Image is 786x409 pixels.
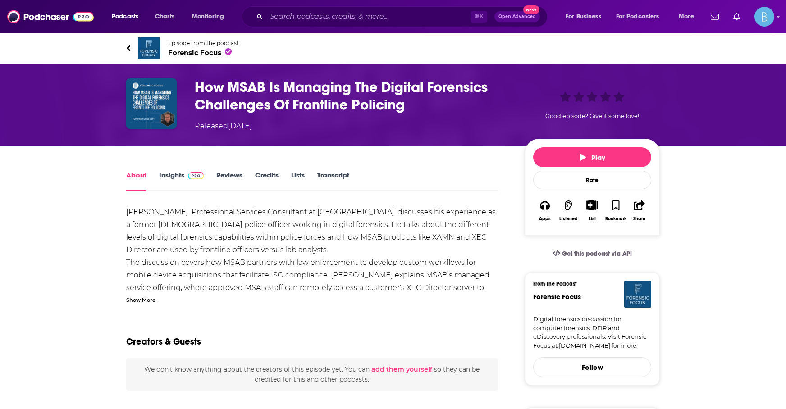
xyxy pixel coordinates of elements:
[562,250,632,258] span: Get this podcast via API
[557,194,580,227] button: Listened
[494,11,540,22] button: Open AdvancedNew
[545,243,639,265] a: Get this podcast via API
[672,9,705,24] button: open menu
[216,171,242,191] a: Reviews
[186,9,236,24] button: open menu
[533,194,557,227] button: Apps
[583,200,601,210] button: Show More Button
[545,113,639,119] span: Good episode? Give it some love!
[533,357,651,377] button: Follow
[730,9,744,24] a: Show notifications dropdown
[498,14,536,19] span: Open Advanced
[112,10,138,23] span: Podcasts
[255,171,279,191] a: Credits
[126,37,660,59] a: Forensic FocusEpisode from the podcastForensic Focus
[624,281,651,308] img: Forensic Focus
[679,10,694,23] span: More
[155,10,174,23] span: Charts
[195,121,252,132] div: Released [DATE]
[610,9,672,24] button: open menu
[168,48,239,57] span: Forensic Focus
[633,216,645,222] div: Share
[523,5,539,14] span: New
[754,7,774,27] span: Logged in as BLASTmedia
[471,11,487,23] span: ⌘ K
[628,194,651,227] button: Share
[126,171,146,191] a: About
[126,336,201,347] h2: Creators & Guests
[707,9,722,24] a: Show notifications dropdown
[149,9,180,24] a: Charts
[168,40,239,46] span: Episode from the podcast
[533,281,644,287] h3: From The Podcast
[754,7,774,27] button: Show profile menu
[616,10,659,23] span: For Podcasters
[188,172,204,179] img: Podchaser Pro
[126,78,177,129] img: How MSAB Is Managing The Digital Forensics Challenges Of Frontline Policing
[539,216,551,222] div: Apps
[605,216,626,222] div: Bookmark
[138,37,160,59] img: Forensic Focus
[195,78,510,114] h1: How MSAB Is Managing The Digital Forensics Challenges Of Frontline Policing
[754,7,774,27] img: User Profile
[371,366,432,373] button: add them yourself
[266,9,471,24] input: Search podcasts, credits, & more...
[159,171,204,191] a: InsightsPodchaser Pro
[566,10,601,23] span: For Business
[144,365,480,383] span: We don't know anything about the creators of this episode yet . You can so they can be credited f...
[580,153,605,162] span: Play
[7,8,94,25] img: Podchaser - Follow, Share and Rate Podcasts
[533,292,581,301] a: Forensic Focus
[604,194,627,227] button: Bookmark
[533,315,651,350] a: Digital forensics discussion for computer forensics, DFIR and eDiscovery professionals. Visit For...
[580,194,604,227] div: Show More ButtonList
[192,10,224,23] span: Monitoring
[250,6,556,27] div: Search podcasts, credits, & more...
[533,147,651,167] button: Play
[559,216,578,222] div: Listened
[533,171,651,189] div: Rate
[105,9,150,24] button: open menu
[559,9,612,24] button: open menu
[317,171,349,191] a: Transcript
[589,216,596,222] div: List
[291,171,305,191] a: Lists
